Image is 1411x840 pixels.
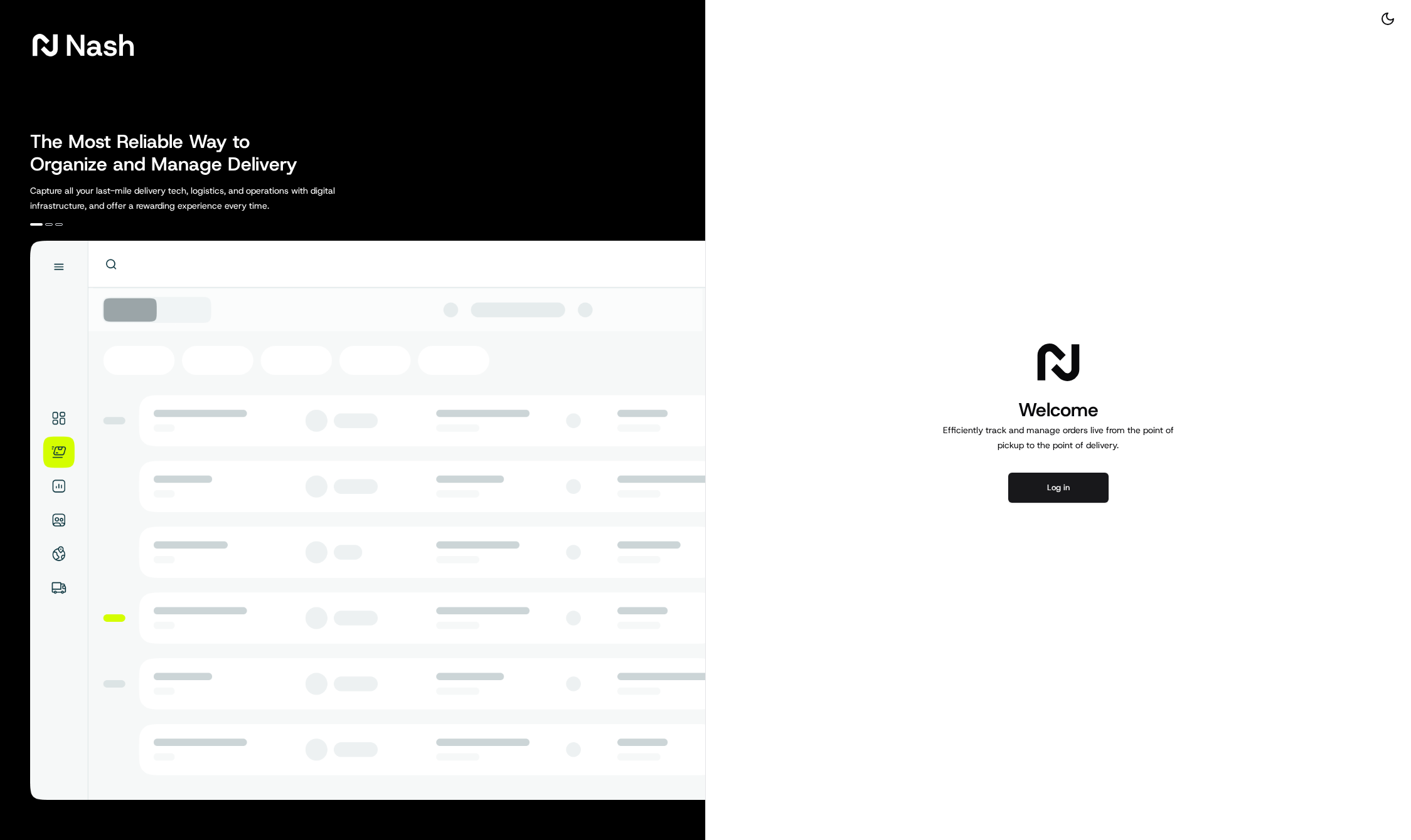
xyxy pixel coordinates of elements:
[1008,473,1109,503] button: Log in
[938,423,1179,453] p: Efficiently track and manage orders live from the point of pickup to the point of delivery.
[30,130,311,176] h2: The Most Reliable Way to Organize and Manage Delivery
[30,241,705,800] img: illustration
[30,183,391,213] p: Capture all your last-mile delivery tech, logistics, and operations with digital infrastructure, ...
[938,397,1179,423] h1: Welcome
[65,33,135,58] span: Nash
